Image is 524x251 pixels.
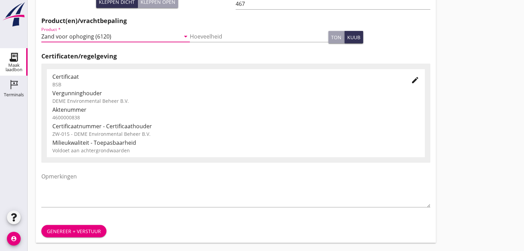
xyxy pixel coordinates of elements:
[345,31,363,43] button: kuub
[347,34,360,41] div: kuub
[52,114,419,121] div: 4600000838
[52,130,419,138] div: ZW-015 - DEME Environmental Beheer B.V.
[52,106,419,114] div: Aktenummer
[52,89,419,97] div: Vergunninghouder
[4,92,24,97] div: Terminals
[41,225,106,237] button: Genereer + verstuur
[7,232,21,245] i: account_circle
[52,147,419,154] div: Voldoet aan achtergrondwaarden
[41,31,180,42] input: Product *
[41,16,430,25] h2: Product(en)/vrachtbepaling
[52,97,419,105] div: DEME Environmental Beheer B.V.
[1,2,26,27] img: logo-small.a267ee39.svg
[41,52,430,61] h2: Certificaten/regelgeving
[52,73,400,81] div: Certificaat
[52,139,419,147] div: Milieukwaliteit - Toepasbaarheid
[190,31,329,42] input: Hoeveelheid
[41,171,430,207] textarea: Opmerkingen
[331,34,341,41] div: ton
[328,31,345,43] button: ton
[52,122,419,130] div: Certificaatnummer - Certificaathouder
[411,76,419,84] i: edit
[47,228,101,235] div: Genereer + verstuur
[182,32,190,41] i: arrow_drop_down
[52,81,400,88] div: BSB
